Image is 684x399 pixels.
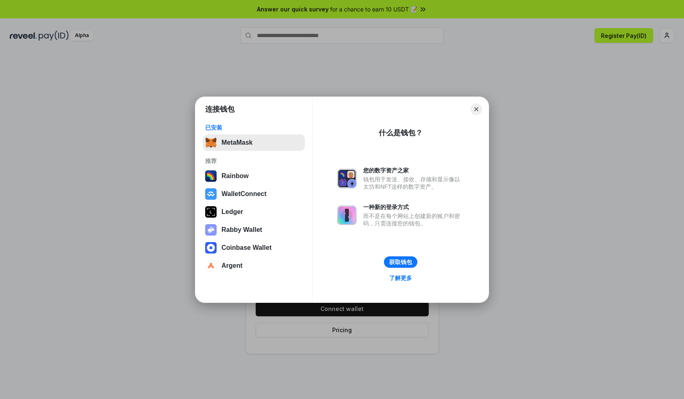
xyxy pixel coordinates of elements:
[203,258,305,274] button: Argent
[205,170,217,182] img: svg+xml,%3Csvg%20width%3D%22120%22%20height%3D%22120%22%20viewBox%3D%220%200%20120%20120%22%20fil...
[205,242,217,254] img: svg+xml,%3Csvg%20width%3D%2228%22%20height%3D%2228%22%20viewBox%3D%220%200%2028%2028%22%20fill%3D...
[379,128,423,138] div: 什么是钱包？
[221,139,252,146] div: MetaMask
[203,134,305,151] button: MetaMask
[203,204,305,220] button: Ledger
[363,167,464,174] div: 您的数字资产之家
[384,273,417,283] a: 了解更多
[205,224,217,236] img: svg+xml,%3Csvg%20xmlns%3D%22http%3A%2F%2Fwww.w3.org%2F2000%2Fsvg%22%20fill%3D%22none%22%20viewBox...
[203,240,305,256] button: Coinbase Wallet
[384,256,417,268] button: 获取钱包
[389,258,412,266] div: 获取钱包
[363,203,464,211] div: 一种新的登录方式
[203,222,305,238] button: Rabby Wallet
[221,208,243,216] div: Ledger
[203,186,305,202] button: WalletConnect
[205,157,303,165] div: 推荐
[203,168,305,184] button: Rainbow
[221,172,249,180] div: Rainbow
[205,206,217,218] img: svg+xml,%3Csvg%20xmlns%3D%22http%3A%2F%2Fwww.w3.org%2F2000%2Fsvg%22%20width%3D%2228%22%20height%3...
[363,176,464,190] div: 钱包用于发送、接收、存储和显示像以太坊和NFT这样的数字资产。
[205,188,217,200] img: svg+xml,%3Csvg%20width%3D%2228%22%20height%3D%2228%22%20viewBox%3D%220%200%2028%2028%22%20fill%3D...
[221,190,267,198] div: WalletConnect
[471,104,482,115] button: Close
[221,244,272,251] div: Coinbase Wallet
[221,262,243,269] div: Argent
[337,205,357,225] img: svg+xml,%3Csvg%20xmlns%3D%22http%3A%2F%2Fwww.w3.org%2F2000%2Fsvg%22%20fill%3D%22none%22%20viewBox...
[205,260,217,271] img: svg+xml,%3Csvg%20width%3D%2228%22%20height%3D%2228%22%20viewBox%3D%220%200%2028%2028%22%20fill%3D...
[363,212,464,227] div: 而不是在每个网站上创建新的账户和密码，只需连接您的钱包。
[205,137,217,148] img: svg+xml,%3Csvg%20fill%3D%22none%22%20height%3D%2233%22%20viewBox%3D%220%200%2035%2033%22%20width%...
[221,226,262,234] div: Rabby Wallet
[389,274,412,282] div: 了解更多
[205,104,235,114] h1: 连接钱包
[205,124,303,131] div: 已安装
[337,169,357,188] img: svg+xml,%3Csvg%20xmlns%3D%22http%3A%2F%2Fwww.w3.org%2F2000%2Fsvg%22%20fill%3D%22none%22%20viewBox...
